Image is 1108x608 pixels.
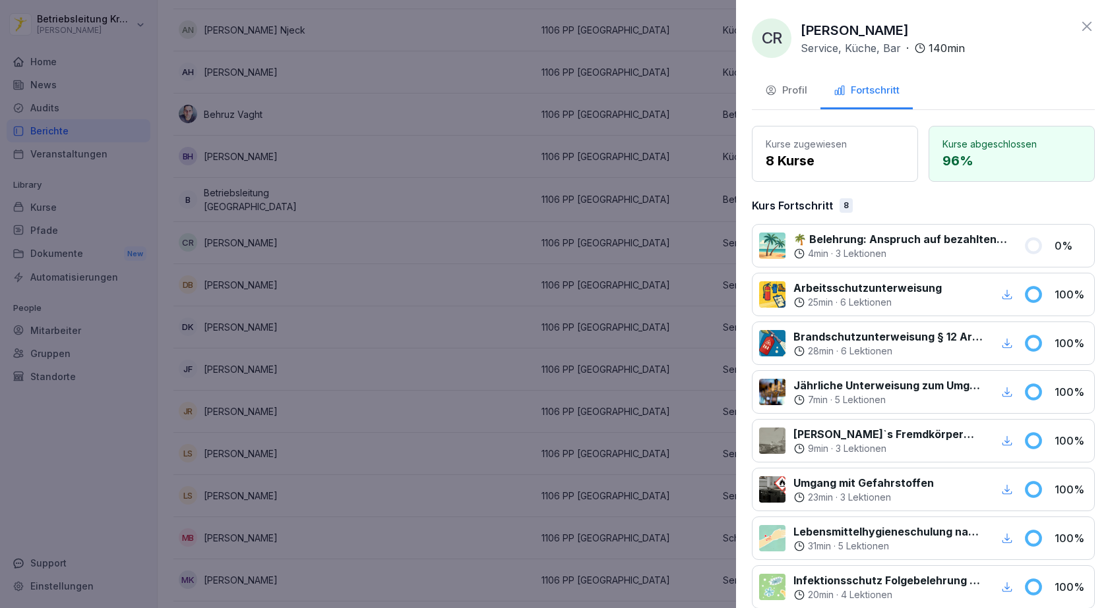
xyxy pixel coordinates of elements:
[1055,287,1088,302] p: 100 %
[793,524,983,539] p: Lebensmittelhygieneschulung nach EU-Verordnung (EG) Nr. 852 / 2004
[840,296,892,309] p: 6 Lektionen
[793,588,983,601] div: ·
[1055,335,1088,351] p: 100 %
[801,40,965,56] div: ·
[793,442,983,455] div: ·
[793,329,983,345] p: Brandschutzunterweisung § 12 ArbSchG
[835,393,886,406] p: 5 Lektionen
[808,393,828,406] p: 7 min
[793,247,1008,260] div: ·
[766,151,904,171] p: 8 Kurse
[836,247,886,260] p: 3 Lektionen
[1055,238,1088,254] p: 0 %
[793,475,934,491] p: Umgang mit Gefahrstoffen
[808,442,828,455] p: 9 min
[1055,530,1088,546] p: 100 %
[808,588,834,601] p: 20 min
[793,426,983,442] p: [PERSON_NAME]`s Fremdkörpermanagement
[793,377,983,393] p: Jährliche Unterweisung zum Umgang mit Schankanlagen
[942,137,1081,151] p: Kurse abgeschlossen
[808,247,828,260] p: 4 min
[793,539,983,553] div: ·
[838,539,889,553] p: 5 Lektionen
[752,198,833,213] p: Kurs Fortschritt
[793,280,942,296] p: Arbeitsschutzunterweisung
[929,40,965,56] p: 140 min
[1055,579,1088,595] p: 100 %
[1055,384,1088,400] p: 100 %
[765,83,807,98] div: Profil
[836,442,886,455] p: 3 Lektionen
[808,491,833,504] p: 23 min
[793,231,1008,247] p: 🌴 Belehrung: Anspruch auf bezahlten Erholungsurlaub und [PERSON_NAME]
[752,18,791,58] div: CR
[820,74,913,109] button: Fortschritt
[1055,482,1088,497] p: 100 %
[793,393,983,406] div: ·
[942,151,1081,171] p: 96 %
[793,345,983,358] div: ·
[841,345,892,358] p: 6 Lektionen
[808,345,834,358] p: 28 min
[840,198,853,213] div: 8
[793,491,934,504] div: ·
[808,296,833,309] p: 25 min
[834,83,900,98] div: Fortschritt
[840,491,891,504] p: 3 Lektionen
[841,588,892,601] p: 4 Lektionen
[793,572,983,588] p: Infektionsschutz Folgebelehrung (nach §43 IfSG)
[766,137,904,151] p: Kurse zugewiesen
[1055,433,1088,449] p: 100 %
[793,296,942,309] div: ·
[801,20,909,40] p: [PERSON_NAME]
[808,539,831,553] p: 31 min
[801,40,901,56] p: Service, Küche, Bar
[752,74,820,109] button: Profil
